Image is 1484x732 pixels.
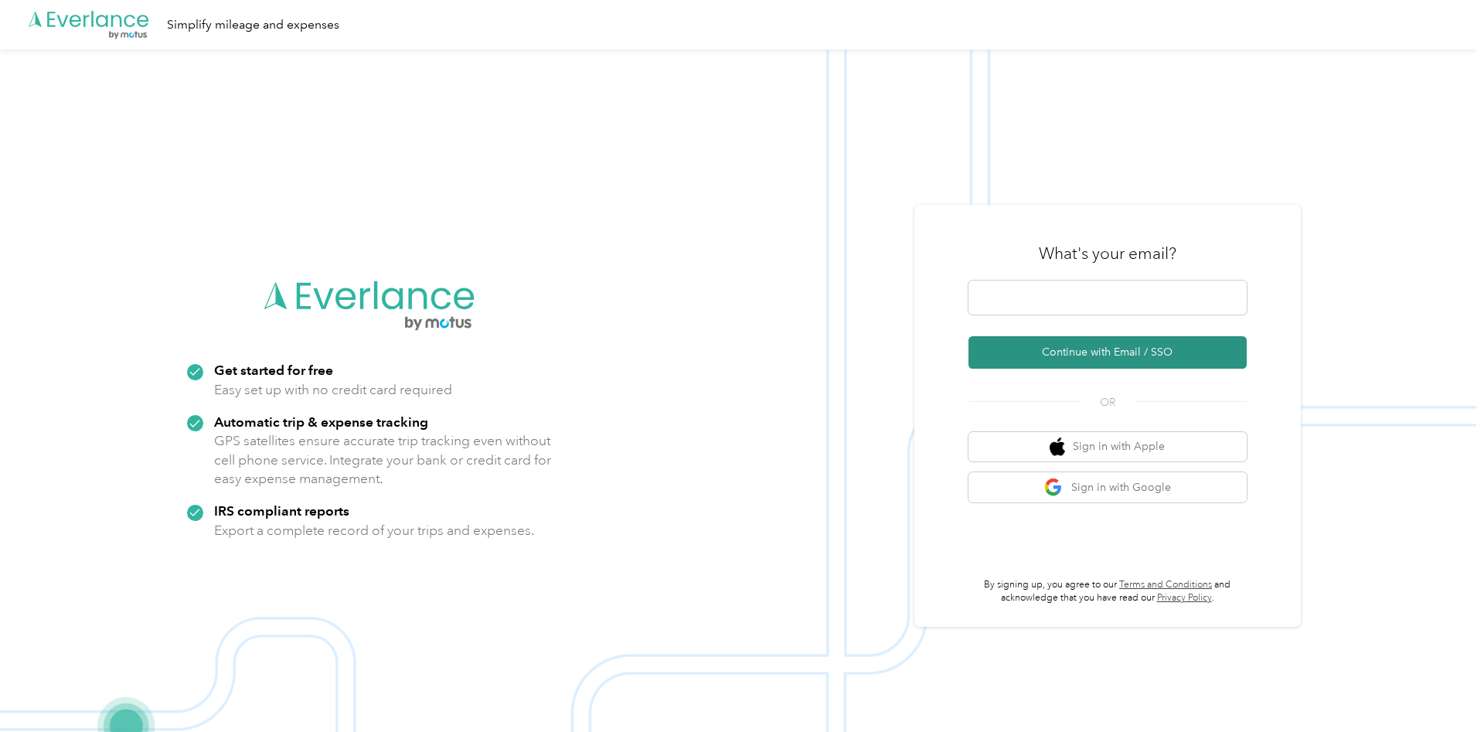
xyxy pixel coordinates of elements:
[968,578,1247,605] p: By signing up, you agree to our and acknowledge that you have read our .
[214,502,349,519] strong: IRS compliant reports
[968,336,1247,369] button: Continue with Email / SSO
[1157,592,1212,604] a: Privacy Policy
[1050,437,1065,457] img: apple logo
[1044,478,1064,497] img: google logo
[214,380,452,400] p: Easy set up with no credit card required
[167,15,339,35] div: Simplify mileage and expenses
[214,362,333,378] strong: Get started for free
[1081,394,1135,410] span: OR
[214,431,552,489] p: GPS satellites ensure accurate trip tracking even without cell phone service. Integrate your bank...
[968,472,1247,502] button: google logoSign in with Google
[968,432,1247,462] button: apple logoSign in with Apple
[214,414,428,430] strong: Automatic trip & expense tracking
[1039,243,1176,264] h3: What's your email?
[214,521,534,540] p: Export a complete record of your trips and expenses.
[1119,579,1212,591] a: Terms and Conditions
